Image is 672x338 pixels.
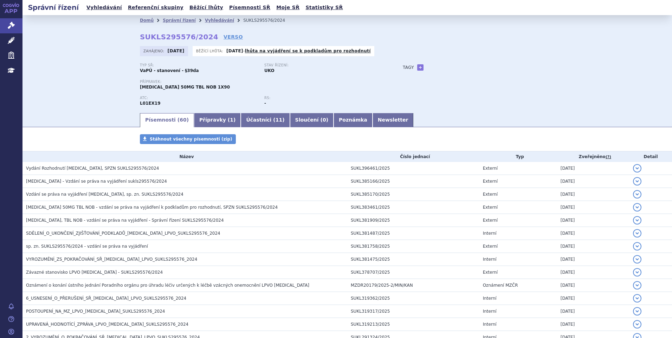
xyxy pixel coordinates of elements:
[483,192,498,197] span: Externí
[347,151,479,162] th: Číslo jednací
[483,322,497,327] span: Interní
[557,240,629,253] td: [DATE]
[347,227,479,240] td: SUKL381487/2025
[290,113,334,127] a: Sloučení (0)
[479,151,557,162] th: Typ
[227,3,272,12] a: Písemnosti SŘ
[347,305,479,318] td: SUKL319317/2025
[26,179,167,184] span: QINLOCK - Vzdání se práva na vyjádření sukls295576/2024
[26,270,163,275] span: Závazné stanovisko LPVO QINLOCK - SUKLS295576/2024
[243,15,294,26] li: SUKLS295576/2024
[633,307,641,316] button: detail
[163,18,196,23] a: Správní řízení
[194,113,241,127] a: Přípravky (1)
[347,188,479,201] td: SUKL385170/2025
[347,292,479,305] td: SUKL319362/2025
[150,137,232,142] span: Stáhnout všechny písemnosti (zip)
[334,113,373,127] a: Poznámka
[347,214,479,227] td: SUKL381909/2025
[633,216,641,225] button: detail
[417,64,424,71] a: +
[26,205,278,210] span: QINLOCK 50MG TBL NOB - vzdání se práva na vyjádření k podkladům pro rozhodnutí, SPZN SUKLS295576/...
[633,255,641,264] button: detail
[140,113,194,127] a: Písemnosti (60)
[205,18,234,23] a: Vyhledávání
[633,281,641,290] button: detail
[143,48,166,54] span: Zahájeno:
[140,134,236,144] a: Stáhnout všechny písemnosti (zip)
[230,117,233,123] span: 1
[557,318,629,331] td: [DATE]
[196,48,225,54] span: Běžící lhůta:
[347,240,479,253] td: SUKL381758/2025
[557,188,629,201] td: [DATE]
[126,3,186,12] a: Referenční skupiny
[264,63,382,67] p: Stav řízení:
[347,162,479,175] td: SUKL396461/2025
[557,214,629,227] td: [DATE]
[26,283,309,288] span: Oznámení o konání ústního jednání Poradního orgánu pro úhradu léčiv určených k léčbě vzácných one...
[557,253,629,266] td: [DATE]
[187,3,225,12] a: Běžící lhůty
[629,151,672,162] th: Detail
[557,266,629,279] td: [DATE]
[557,175,629,188] td: [DATE]
[483,309,497,314] span: Interní
[26,244,148,249] span: sp. zn. SUKLS295576/2024 - vzdání se práva na vyjádření
[347,201,479,214] td: SUKL383461/2025
[633,164,641,173] button: detail
[347,318,479,331] td: SUKL319213/2025
[483,296,497,301] span: Interní
[557,305,629,318] td: [DATE]
[483,231,497,236] span: Interní
[633,229,641,238] button: detail
[606,155,611,160] abbr: (?)
[633,177,641,186] button: detail
[633,242,641,251] button: detail
[140,33,218,41] strong: SUKLS295576/2024
[140,18,154,23] a: Domů
[483,205,498,210] span: Externí
[483,257,497,262] span: Interní
[245,48,371,53] a: lhůta na vyjádření se k podkladům pro rozhodnutí
[633,190,641,199] button: detail
[483,270,498,275] span: Externí
[633,203,641,212] button: detail
[557,227,629,240] td: [DATE]
[26,309,165,314] span: POSTOUPENÍ_NA_MZ_LPVO_QINLOCK_SUKLS295576_2024
[241,113,290,127] a: Účastníci (11)
[22,151,347,162] th: Název
[347,279,479,292] td: MZDR20179/2025-2/MIN/KAN
[224,33,243,40] a: VERSO
[347,253,479,266] td: SUKL381475/2025
[140,85,230,90] span: [MEDICAL_DATA] 50MG TBL NOB 1X90
[633,268,641,277] button: detail
[26,257,197,262] span: VYROZUMĚNÍ_ZS_POKRAČOVÁNÍ_SŘ_QINLOCK_LPVO_SUKLS295576_2024
[347,175,479,188] td: SUKL385166/2025
[26,218,224,223] span: QINLOCK, TBL NOB - vzdání se práva na vyjádření - Správní řízení SUKLS295576/2024
[180,117,186,123] span: 60
[264,68,274,73] strong: UKO
[557,279,629,292] td: [DATE]
[264,101,266,106] strong: -
[26,166,159,171] span: Vydání Rozhodnutí QINLOCK, SPZN SUKLS295576/2024
[303,3,345,12] a: Statistiky SŘ
[483,166,498,171] span: Externí
[557,162,629,175] td: [DATE]
[483,244,498,249] span: Externí
[633,294,641,303] button: detail
[483,179,498,184] span: Externí
[264,96,382,100] p: RS:
[140,63,257,67] p: Typ SŘ:
[140,80,389,84] p: Přípravek:
[276,117,282,123] span: 11
[274,3,302,12] a: Moje SŘ
[633,320,641,329] button: detail
[84,3,124,12] a: Vyhledávání
[226,48,243,53] strong: [DATE]
[226,48,371,54] p: -
[483,283,518,288] span: Oznámení MZČR
[26,192,183,197] span: Vzdání se práva na vyjádření QINLOCK, sp. zn. SUKLS295576/2024
[140,96,257,100] p: ATC:
[140,101,161,106] strong: RIPRETINIB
